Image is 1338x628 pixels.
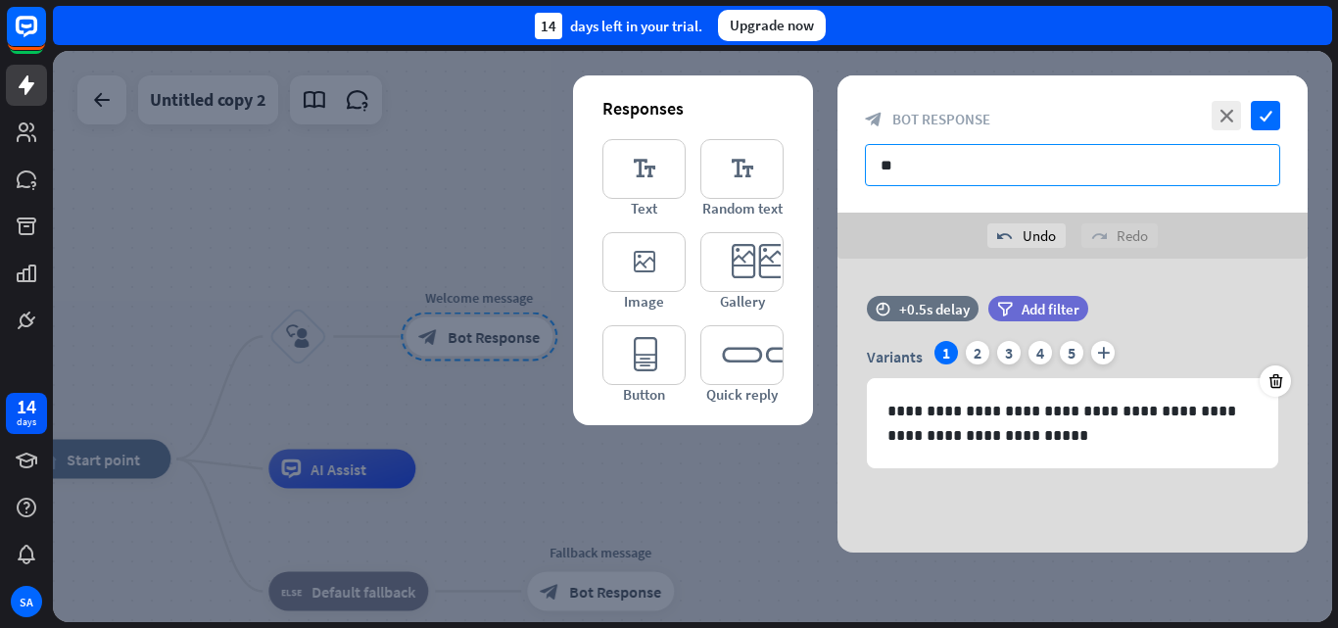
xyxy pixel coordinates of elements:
div: days left in your trial. [535,13,702,39]
i: check [1251,101,1280,130]
i: redo [1091,228,1107,244]
span: Variants [867,347,923,366]
i: filter [997,302,1013,316]
i: plus [1091,341,1115,364]
div: 4 [1028,341,1052,364]
i: time [876,302,890,315]
div: 2 [966,341,989,364]
div: Redo [1081,223,1158,248]
div: 3 [997,341,1021,364]
div: Upgrade now [718,10,826,41]
i: undo [997,228,1013,244]
span: Bot Response [892,110,990,128]
div: 5 [1060,341,1083,364]
span: Add filter [1022,300,1079,318]
div: days [17,415,36,429]
div: +0.5s delay [899,300,970,318]
div: 14 [17,398,36,415]
button: Open LiveChat chat widget [16,8,74,67]
div: 1 [934,341,958,364]
i: block_bot_response [865,111,883,128]
div: Undo [987,223,1066,248]
i: close [1212,101,1241,130]
div: 14 [535,13,562,39]
div: SA [11,586,42,617]
a: 14 days [6,393,47,434]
